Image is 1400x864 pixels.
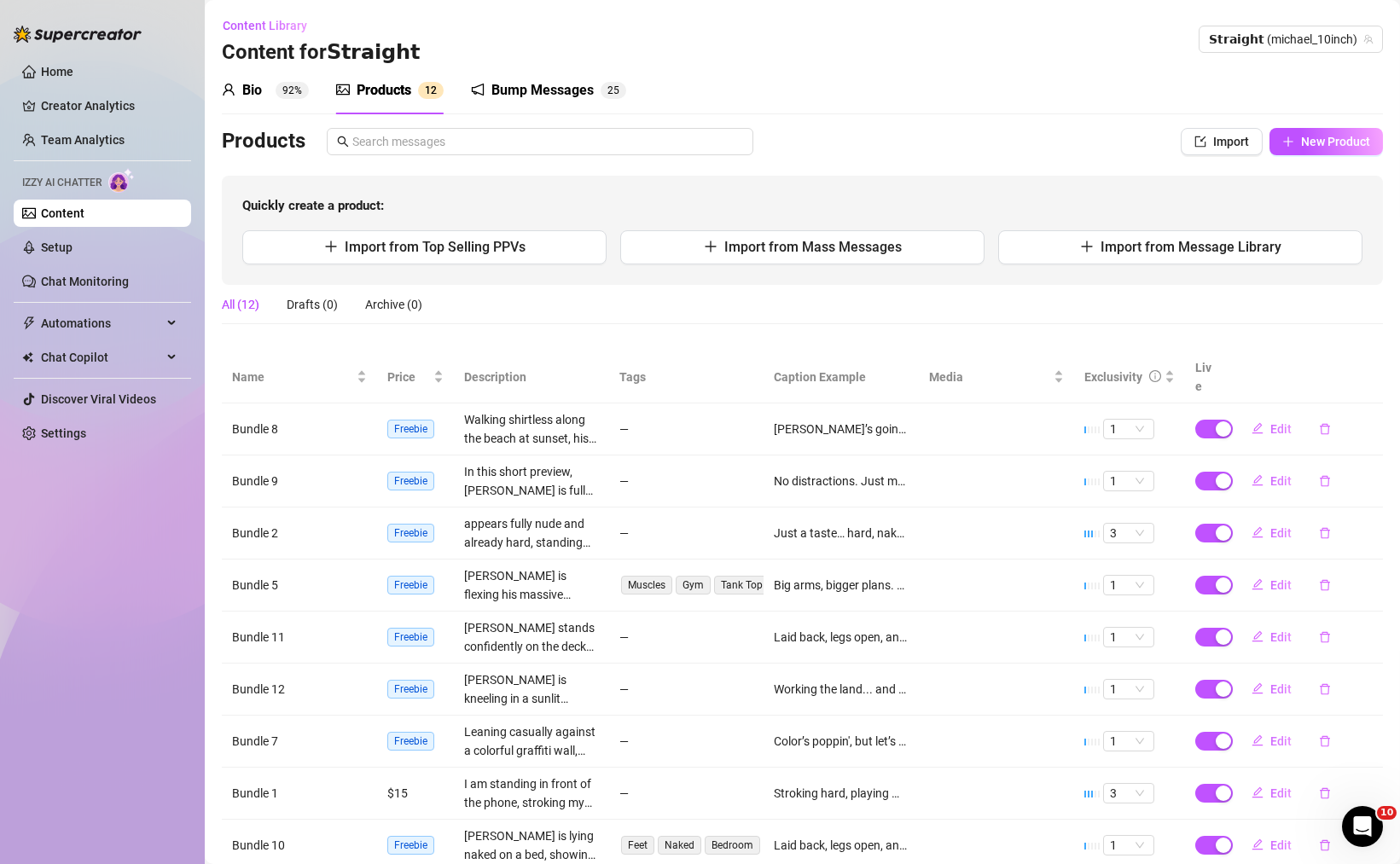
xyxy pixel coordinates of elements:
[1238,415,1305,443] button: Edit
[1305,571,1345,599] button: delete
[387,680,434,699] span: Freebie
[1213,135,1249,148] span: Import
[336,83,350,96] span: picture
[22,316,36,330] span: thunderbolt
[724,239,902,255] span: Import from Mass Messages
[41,241,73,254] a: Setup
[1238,571,1305,599] button: Edit
[1252,422,1263,434] span: edit
[1270,734,1292,748] span: Edit
[1305,676,1345,703] button: delete
[222,83,235,96] span: user
[387,732,434,751] span: Freebie
[1301,135,1370,148] span: New Product
[454,351,609,403] th: Description
[1252,682,1263,694] span: edit
[222,768,377,820] td: Bundle 1
[998,230,1362,264] button: Import from Message Library
[1252,630,1263,642] span: edit
[919,351,1074,403] th: Media
[1209,26,1373,52] span: 𝗦𝘁𝗿𝗮𝗶𝗴𝗵𝘁 (michael_10inch)
[1238,728,1305,755] button: Edit
[1270,422,1292,436] span: Edit
[287,295,338,314] div: Drafts (0)
[1319,839,1331,851] span: delete
[431,84,437,96] span: 2
[1149,370,1161,382] span: info-circle
[387,576,434,594] span: Freebie
[1270,786,1292,800] span: Edit
[609,403,764,455] td: —
[387,368,430,386] span: Price
[1319,787,1331,799] span: delete
[1110,472,1147,490] span: 1
[1238,467,1305,495] button: Edit
[242,198,384,213] strong: Quickly create a product:
[222,716,377,768] td: Bundle 7
[41,133,125,147] a: Team Analytics
[222,128,305,155] h3: Products
[464,670,599,708] div: [PERSON_NAME] is kneeling in a sunlit garden, wearing a fitted gray tank top and black shorts. He...
[1305,780,1345,807] button: delete
[357,80,411,101] div: Products
[1305,467,1345,495] button: delete
[1363,34,1374,44] span: team
[774,472,909,490] div: No distractions. Just me, my cock, and your full attention 😏
[387,628,434,647] span: Freebie
[774,836,909,855] div: Laid back, legs open, and feet just waiting for your attention 😈💤
[1101,239,1281,255] span: Import from Message Library
[222,455,377,507] td: Bundle 9
[609,455,764,507] td: —
[1238,780,1305,807] button: Edit
[22,351,33,363] img: Chat Copilot
[1319,735,1331,747] span: delete
[1319,579,1331,591] span: delete
[1282,136,1294,148] span: plus
[609,716,764,768] td: —
[714,576,770,594] span: Tank Top
[1080,240,1094,253] span: plus
[464,722,599,760] div: Leaning casually against a colorful graffiti wall, wearing a fitted tank that shows off his muscu...
[1377,806,1397,820] span: 10
[774,732,909,751] div: Color’s poppin', but let’s be honest… you’re not looking at the wall 😏
[41,426,86,440] a: Settings
[609,612,764,664] td: —
[621,836,654,855] span: Feet
[418,82,444,99] sup: 12
[1110,784,1147,803] span: 3
[41,344,162,371] span: Chat Copilot
[1110,420,1147,438] span: 1
[491,80,594,101] div: Bump Messages
[764,351,919,403] th: Caption Example
[1110,576,1147,594] span: 1
[1270,630,1292,644] span: Edit
[108,168,135,193] img: AI Chatter
[471,83,485,96] span: notification
[613,84,619,96] span: 5
[377,351,454,403] th: Price
[1270,682,1292,696] span: Edit
[1319,631,1331,643] span: delete
[620,230,985,264] button: Import from Mass Messages
[705,836,760,855] span: Bedroom
[1305,519,1345,547] button: delete
[242,230,607,264] button: Import from Top Selling PPVs
[1238,623,1305,651] button: Edit
[774,784,909,803] div: Stroking hard, playing with my chest… and yeah, I didn’t stop till I came for you 😈💦
[1252,526,1263,538] span: edit
[1110,680,1147,699] span: 1
[222,351,377,403] th: Name
[387,836,434,855] span: Freebie
[464,566,599,604] div: [PERSON_NAME] is flexing his massive muscles in a gym, wearing a loose tank top that shows off hi...
[222,12,321,39] button: Content Library
[464,514,599,552] div: appears fully nude and already hard, standing confidently in front of the camera. His seductive g...
[1181,128,1263,155] button: Import
[658,836,701,855] span: Naked
[609,507,764,560] td: —
[929,368,1050,386] span: Media
[1252,786,1263,798] span: edit
[1319,683,1331,695] span: delete
[41,275,129,288] a: Chat Monitoring
[676,576,711,594] span: Gym
[1110,628,1147,647] span: 1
